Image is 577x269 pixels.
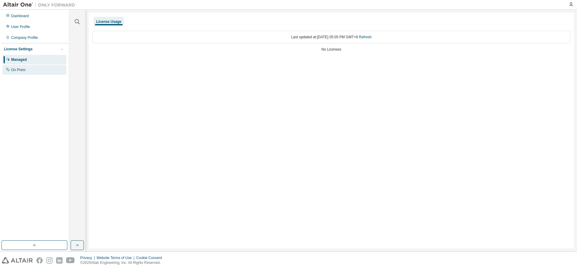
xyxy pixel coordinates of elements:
[11,67,26,72] div: On Prem
[359,35,371,39] a: Refresh
[80,260,166,265] p: © 2025 Altair Engineering, Inc. All Rights Reserved.
[66,257,75,264] img: youtube.svg
[136,255,165,260] div: Cookie Consent
[46,257,53,264] img: instagram.svg
[56,257,63,264] img: linkedin.svg
[96,19,121,24] div: License Usage
[96,255,136,260] div: Website Terms of Use
[11,24,30,29] div: User Profile
[4,47,32,52] div: License Settings
[92,47,570,52] div: No Licenses
[11,14,29,18] div: Dashboard
[36,257,43,264] img: facebook.svg
[3,2,78,8] img: Altair One
[80,255,96,260] div: Privacy
[11,35,38,40] div: Company Profile
[2,257,33,264] img: altair_logo.svg
[11,57,27,62] div: Managed
[92,31,570,43] div: Last updated at: [DATE] 05:05 PM GMT+8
